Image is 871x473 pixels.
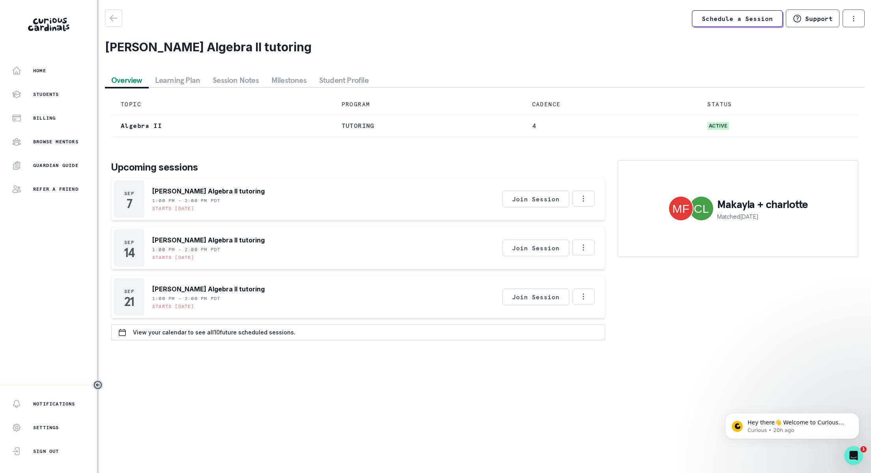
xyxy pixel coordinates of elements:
td: TOPIC [111,94,332,115]
p: Notifications [33,401,75,407]
p: Sep [124,239,134,246]
button: Options [572,240,594,255]
button: Options [572,191,594,206]
td: PROGRAM [332,94,523,115]
p: 1:00 PM - 2:00 PM PDT [152,246,220,253]
p: Starts [DATE] [152,205,194,212]
p: Sign Out [33,448,59,454]
span: active [707,122,729,130]
button: Learning Plan [149,73,207,87]
p: Browse Mentors [33,139,79,145]
p: Matched [DATE] [717,212,808,221]
td: Algebra II [111,115,332,137]
p: 1:00 PM - 2:00 PM PDT [152,197,220,204]
td: STATUS [698,94,858,115]
p: Students [33,91,59,98]
p: Home [33,68,46,74]
img: Curious Cardinals Logo [28,18,69,31]
button: Options [572,289,594,304]
a: Schedule a Session [692,10,783,27]
p: Guardian Guide [33,162,79,169]
button: options [843,9,865,27]
button: Milestones [265,73,313,87]
p: 7 [127,200,132,208]
button: Overview [105,73,149,87]
iframe: Intercom notifications message [713,396,871,452]
td: 4 [523,115,698,137]
img: charlotte Lookstein [690,197,713,220]
p: [PERSON_NAME] Algebra II tutoring [152,186,265,196]
p: Support [805,15,833,23]
button: Join Session [502,191,569,207]
h2: [PERSON_NAME] Algebra II tutoring [105,40,865,54]
td: CADENCE [523,94,698,115]
p: Makayla + charlotte [717,197,808,212]
span: 1 [860,446,867,452]
p: Sep [124,288,134,295]
p: 14 [124,249,135,257]
p: Starts [DATE] [152,303,194,310]
button: Toggle sidebar [93,380,103,390]
button: Support [786,9,839,27]
button: Session Notes [206,73,265,87]
td: tutoring [332,115,523,137]
p: Starts [DATE] [152,254,194,261]
button: Student Profile [313,73,375,87]
p: Billing [33,115,56,121]
iframe: Intercom live chat [844,446,863,465]
p: View your calendar to see all 10 future scheduled sessions. [133,329,295,336]
p: 21 [124,298,134,306]
p: Refer a friend [33,186,79,192]
img: Makayla Fradin [669,197,693,220]
p: Settings [33,424,59,431]
p: 1:00 PM - 2:00 PM PDT [152,295,220,302]
button: Join Session [502,289,569,305]
p: [PERSON_NAME] Algebra II tutoring [152,235,265,245]
button: Join Session [502,240,569,256]
p: Upcoming sessions [111,160,605,175]
p: Sep [124,190,134,197]
p: [PERSON_NAME] Algebra II tutoring [152,284,265,294]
